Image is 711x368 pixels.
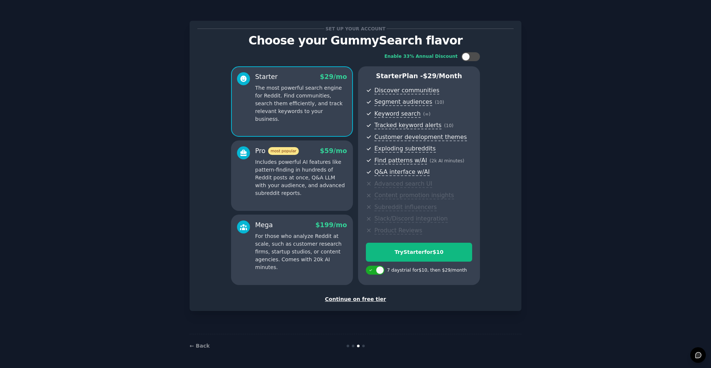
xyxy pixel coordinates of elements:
span: Slack/Discord integration [374,215,448,223]
div: 7 days trial for $10 , then $ 29 /month [387,267,467,274]
span: ( 2k AI minutes ) [430,158,464,163]
p: Choose your GummySearch flavor [197,34,514,47]
div: Mega [255,221,273,230]
span: Product Reviews [374,227,422,235]
div: Enable 33% Annual Discount [384,53,458,60]
span: $ 29 /month [423,72,462,80]
span: Exploding subreddits [374,145,435,153]
span: Keyword search [374,110,421,118]
span: Find patterns w/AI [374,157,427,165]
p: Starter Plan - [366,72,472,81]
span: Content promotion insights [374,192,454,199]
div: Pro [255,146,299,156]
span: $ 199 /mo [316,221,347,229]
span: Advanced search UI [374,180,432,188]
p: Includes powerful AI features like pattern-finding in hundreds of Reddit posts at once, Q&A LLM w... [255,158,347,197]
span: Customer development themes [374,133,467,141]
span: Discover communities [374,87,439,95]
span: ( 10 ) [435,100,444,105]
div: Continue on free tier [197,295,514,303]
span: ( ∞ ) [423,112,431,117]
span: Subreddit influencers [374,203,437,211]
span: Tracked keyword alerts [374,122,441,129]
div: Try Starter for $10 [366,248,472,256]
span: $ 59 /mo [320,147,347,155]
span: $ 29 /mo [320,73,347,80]
p: For those who analyze Reddit at scale, such as customer research firms, startup studios, or conte... [255,232,347,271]
a: ← Back [190,343,210,349]
p: The most powerful search engine for Reddit. Find communities, search them efficiently, and track ... [255,84,347,123]
button: TryStarterfor$10 [366,243,472,262]
span: Set up your account [324,25,387,33]
div: Starter [255,72,278,82]
span: most popular [268,147,299,155]
span: Segment audiences [374,98,432,106]
span: Q&A interface w/AI [374,168,430,176]
span: ( 10 ) [444,123,453,128]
